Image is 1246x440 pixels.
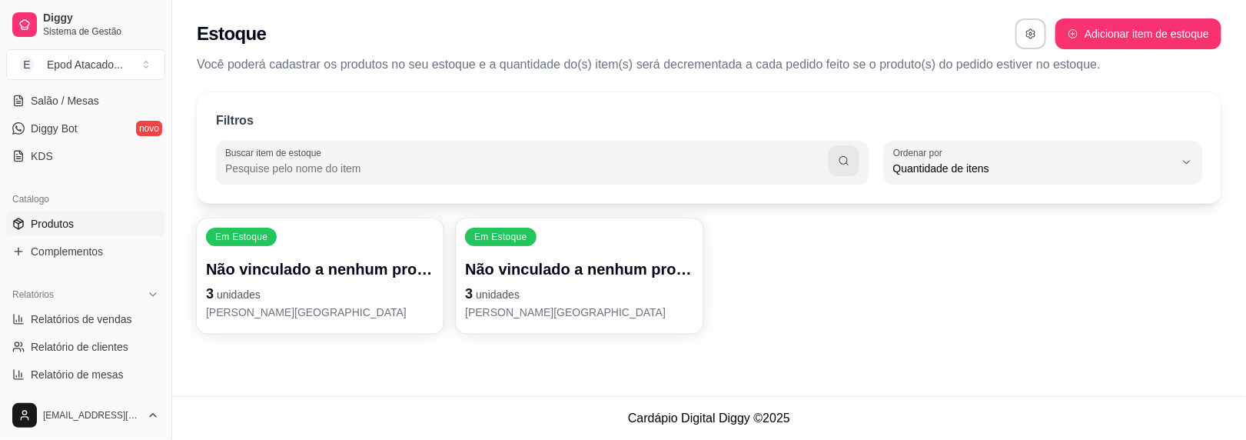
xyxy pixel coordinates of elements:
[6,390,165,415] a: Relatório de fidelidadenovo
[215,231,267,243] p: Em Estoque
[6,239,165,264] a: Complementos
[6,397,165,434] button: [EMAIL_ADDRESS][DOMAIN_NAME]
[6,335,165,359] a: Relatório de clientes
[6,212,165,236] a: Produtos
[465,305,693,320] p: [PERSON_NAME][GEOGRAPHIC_DATA]
[31,244,103,259] span: Complementos
[31,216,74,232] span: Produtos
[465,258,693,280] p: Não vinculado a nenhum produto
[31,121,78,136] span: Diggy Bot
[474,231,527,243] p: Em Estoque
[6,144,165,168] a: KDS
[43,12,159,25] span: Diggy
[206,283,434,305] p: 3
[6,6,165,43] a: DiggySistema de Gestão
[197,55,1221,74] p: Você poderá cadastrar os produtos no seu estoque e a quantidade do(s) item(s) será decrementada a...
[217,288,261,301] span: unidades
[893,161,1175,176] span: Quantidade de itens
[172,396,1246,440] footer: Cardápio Digital Diggy © 2025
[216,112,254,130] p: Filtros
[31,93,99,108] span: Salão / Mesas
[206,258,434,280] p: Não vinculado a nenhum produto
[6,88,165,113] a: Salão / Mesas
[43,409,141,422] span: [EMAIL_ADDRESS][DOMAIN_NAME]
[893,146,948,159] label: Ordenar por
[6,116,165,141] a: Diggy Botnovo
[31,312,132,327] span: Relatórios de vendas
[476,288,520,301] span: unidades
[19,57,35,72] span: E
[197,22,266,46] h2: Estoque
[6,307,165,332] a: Relatórios de vendas
[884,141,1202,184] button: Ordenar porQuantidade de itens
[1055,18,1221,49] button: Adicionar item de estoque
[47,57,123,72] div: Epod Atacado ...
[206,305,434,320] p: [PERSON_NAME][GEOGRAPHIC_DATA]
[6,49,165,80] button: Select a team
[31,367,124,382] span: Relatório de mesas
[31,148,53,164] span: KDS
[6,187,165,212] div: Catálogo
[465,283,693,305] p: 3
[43,25,159,38] span: Sistema de Gestão
[12,288,54,301] span: Relatórios
[31,339,128,355] span: Relatório de clientes
[6,362,165,387] a: Relatório de mesas
[197,218,444,334] button: Em EstoqueNão vinculado a nenhum produto3unidades[PERSON_NAME][GEOGRAPHIC_DATA]
[225,161,829,176] input: Buscar item de estoque
[456,218,703,334] button: Em EstoqueNão vinculado a nenhum produto3unidades[PERSON_NAME][GEOGRAPHIC_DATA]
[225,146,327,159] label: Buscar item de estoque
